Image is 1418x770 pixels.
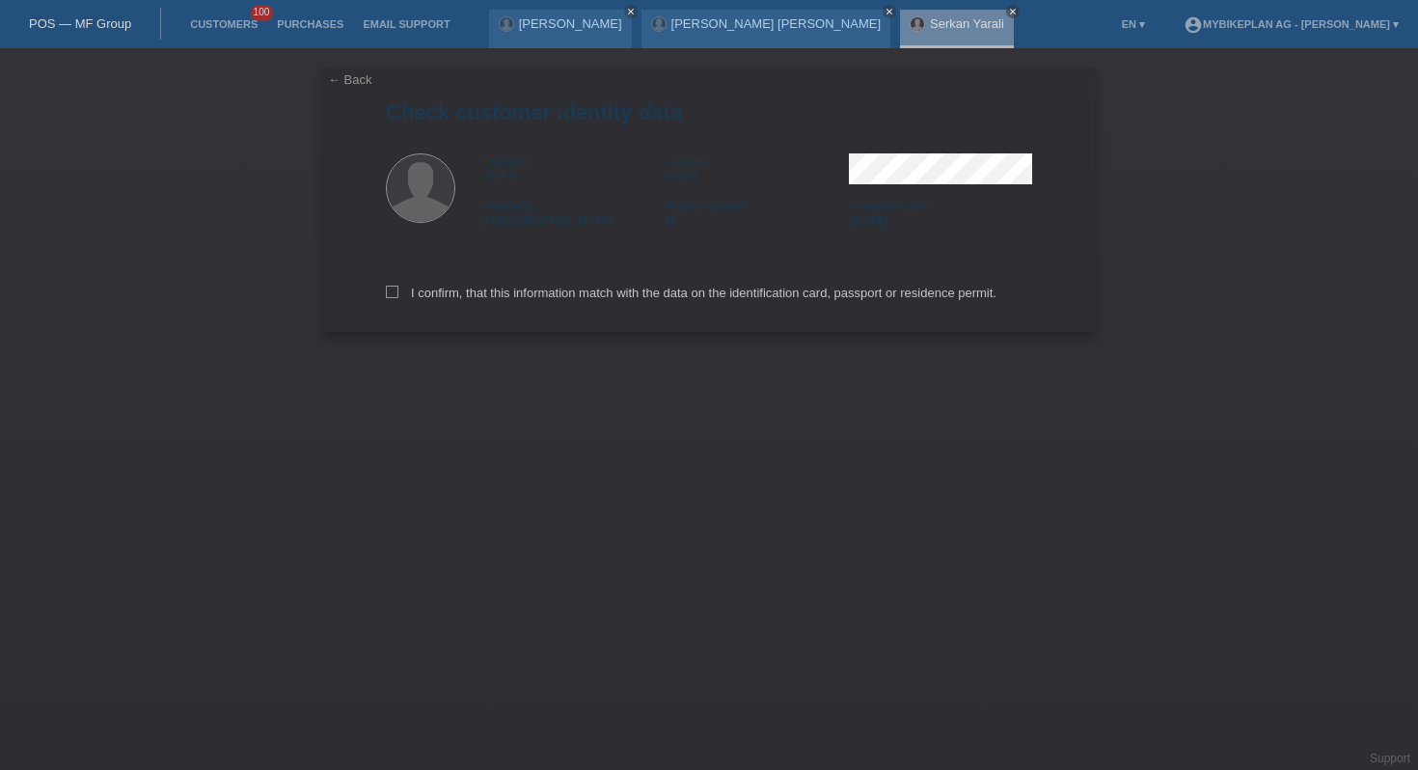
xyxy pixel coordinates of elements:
[29,16,131,31] a: POS — MF Group
[666,199,849,228] div: B
[386,286,996,300] label: I confirm, that this information match with the data on the identification card, passport or resi...
[386,100,1032,124] h1: Check customer identity data
[849,199,1032,228] div: [DATE]
[328,72,372,87] a: ← Back
[666,201,749,212] span: Residence permit
[482,199,666,228] div: [GEOGRAPHIC_DATA]
[1184,15,1203,35] i: account_circle
[1112,18,1155,30] a: EN ▾
[1370,752,1410,765] a: Support
[883,5,896,18] a: close
[671,16,881,31] a: [PERSON_NAME] [PERSON_NAME]
[930,16,1004,31] a: Serkan Yarali
[626,7,636,16] i: close
[482,201,532,212] span: Nationality
[180,18,267,30] a: Customers
[251,5,274,21] span: 100
[666,155,712,167] span: Lastname
[519,16,622,31] a: [PERSON_NAME]
[1174,18,1408,30] a: account_circleMybikeplan AG - [PERSON_NAME] ▾
[482,155,530,167] span: Firstname
[849,201,928,212] span: Immigration date
[624,5,638,18] a: close
[885,7,894,16] i: close
[666,153,849,182] div: Yarali
[353,18,459,30] a: Email Support
[1008,7,1018,16] i: close
[267,18,353,30] a: Purchases
[1006,5,1020,18] a: close
[482,153,666,182] div: Serkan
